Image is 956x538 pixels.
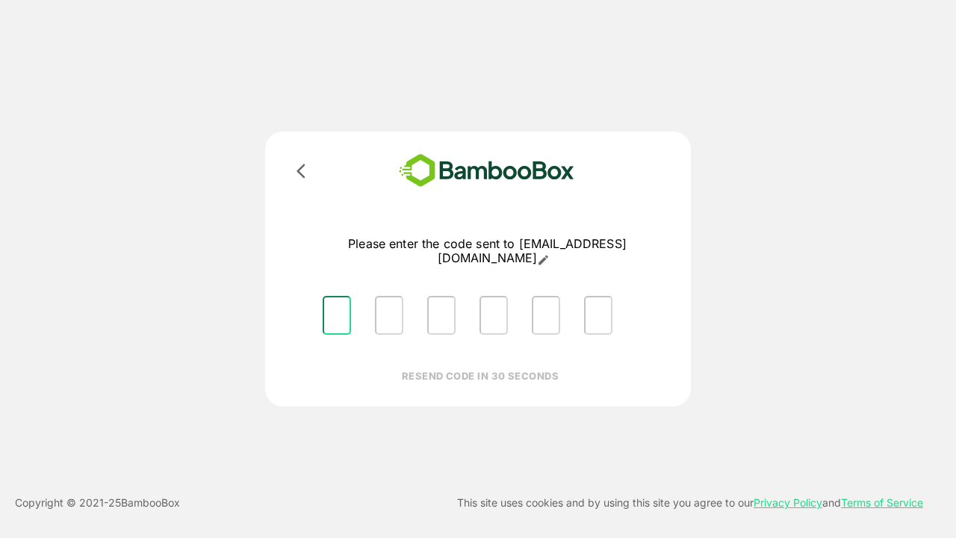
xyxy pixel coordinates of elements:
a: Privacy Policy [754,496,822,509]
input: Please enter OTP character 5 [532,296,560,335]
img: bamboobox [377,149,596,192]
input: Please enter OTP character 2 [375,296,403,335]
input: Please enter OTP character 1 [323,296,351,335]
p: Please enter the code sent to [EMAIL_ADDRESS][DOMAIN_NAME] [311,237,664,266]
p: Copyright © 2021- 25 BambooBox [15,494,180,512]
input: Please enter OTP character 4 [479,296,508,335]
p: This site uses cookies and by using this site you agree to our and [457,494,923,512]
input: Please enter OTP character 3 [427,296,456,335]
a: Terms of Service [841,496,923,509]
input: Please enter OTP character 6 [584,296,612,335]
